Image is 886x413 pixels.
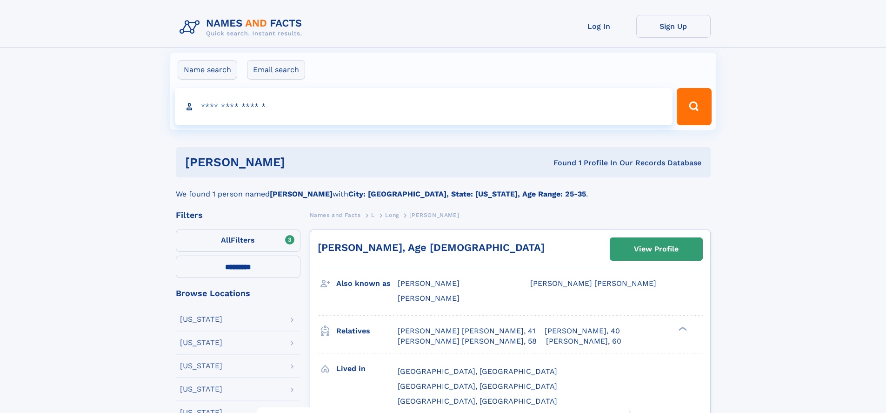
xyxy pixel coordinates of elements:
[419,158,701,168] div: Found 1 Profile In Our Records Database
[175,88,673,125] input: search input
[530,279,656,288] span: [PERSON_NAME] [PERSON_NAME]
[185,156,420,168] h1: [PERSON_NAME]
[636,15,711,38] a: Sign Up
[176,211,300,219] div: Filters
[409,212,459,218] span: [PERSON_NAME]
[176,289,300,298] div: Browse Locations
[336,361,398,377] h3: Lived in
[371,209,375,221] a: L
[371,212,375,218] span: L
[310,209,361,221] a: Names and Facts
[270,190,333,198] b: [PERSON_NAME]
[398,397,557,406] span: [GEOGRAPHIC_DATA], [GEOGRAPHIC_DATA]
[176,177,711,200] div: We found 1 person named with .
[180,316,222,323] div: [US_STATE]
[178,60,237,80] label: Name search
[677,88,711,125] button: Search Button
[398,326,535,336] a: [PERSON_NAME] [PERSON_NAME], 41
[610,238,702,260] a: View Profile
[336,276,398,291] h3: Also known as
[385,209,399,221] a: Long
[398,336,537,346] a: [PERSON_NAME] [PERSON_NAME], 58
[676,325,687,332] div: ❯
[221,236,231,244] span: All
[247,60,305,80] label: Email search
[545,326,620,336] a: [PERSON_NAME], 40
[180,362,222,370] div: [US_STATE]
[546,336,621,346] a: [PERSON_NAME], 60
[385,212,399,218] span: Long
[398,382,557,391] span: [GEOGRAPHIC_DATA], [GEOGRAPHIC_DATA]
[176,15,310,40] img: Logo Names and Facts
[176,230,300,252] label: Filters
[180,339,222,346] div: [US_STATE]
[318,242,545,253] a: [PERSON_NAME], Age [DEMOGRAPHIC_DATA]
[180,386,222,393] div: [US_STATE]
[562,15,636,38] a: Log In
[398,279,460,288] span: [PERSON_NAME]
[336,323,398,339] h3: Relatives
[398,294,460,303] span: [PERSON_NAME]
[398,367,557,376] span: [GEOGRAPHIC_DATA], [GEOGRAPHIC_DATA]
[348,190,586,198] b: City: [GEOGRAPHIC_DATA], State: [US_STATE], Age Range: 25-35
[634,238,679,260] div: View Profile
